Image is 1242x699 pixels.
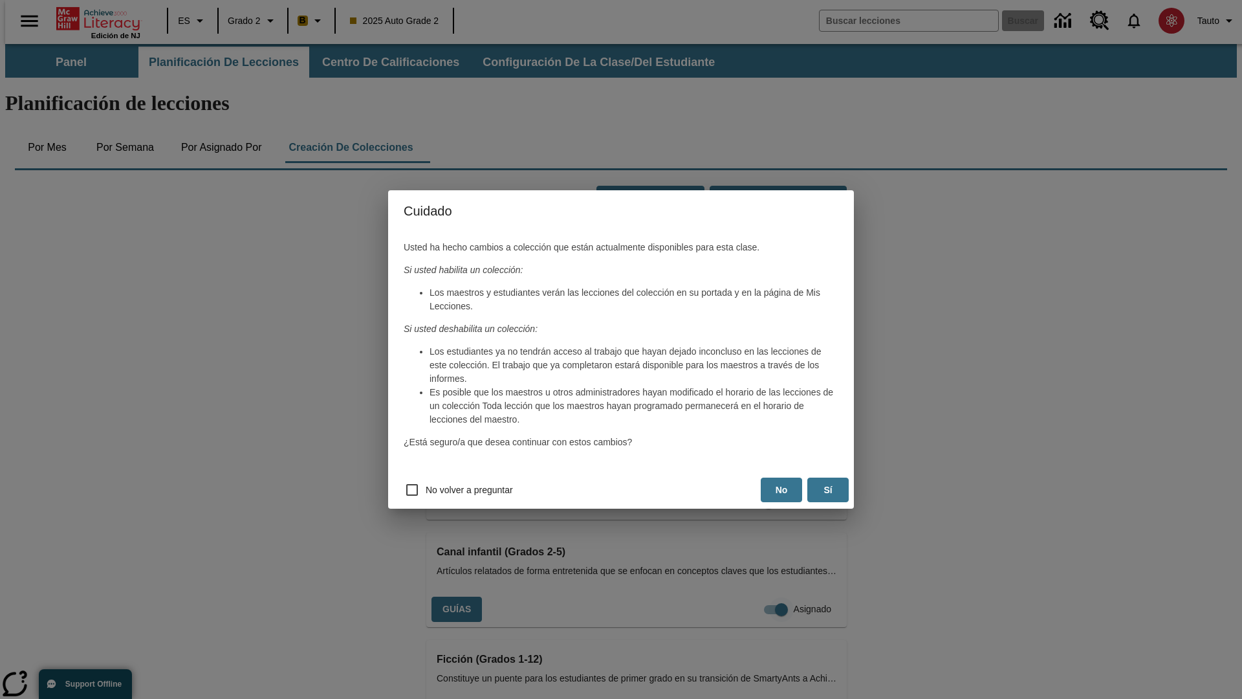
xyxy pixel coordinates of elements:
button: No [761,478,802,503]
p: ¿Está seguro/a que desea continuar con estos cambios? [404,436,838,449]
li: Es posible que los maestros u otros administradores hayan modificado el horario de las lecciones ... [430,386,838,427]
p: Usted ha hecho cambios a colección que están actualmente disponibles para esta clase. [404,241,838,254]
li: Los estudiantes ya no tendrán acceso al trabajo que hayan dejado inconcluso en las lecciones de e... [430,345,838,386]
h4: Cuidado [388,190,854,232]
span: No volver a preguntar [426,483,513,497]
li: Los maestros y estudiantes verán las lecciones del colección en su portada y en la página de Mis ... [430,286,838,313]
button: Sí [807,478,849,503]
em: Si usted deshabilita un colección: [404,324,538,334]
em: Si usted habilita un colección: [404,265,523,275]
